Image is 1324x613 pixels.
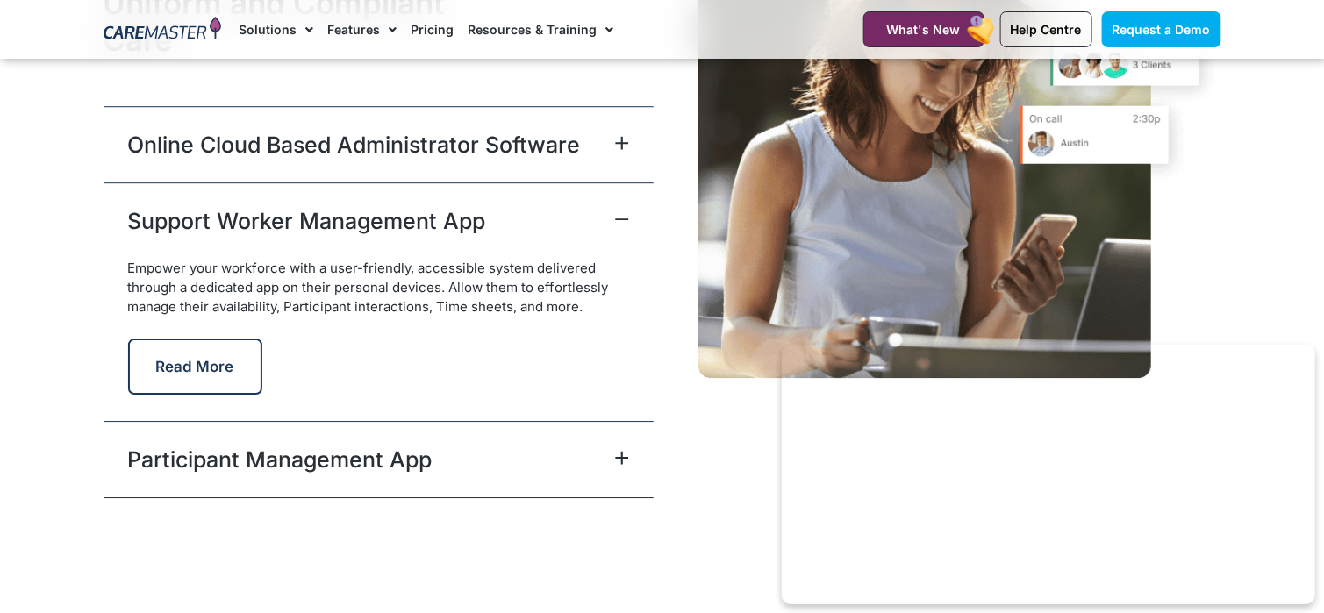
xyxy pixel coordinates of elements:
[782,345,1315,604] iframe: Popup CTA
[104,106,654,182] div: Online Cloud Based Administrator Software
[1011,22,1082,37] span: Help Centre
[104,259,654,421] div: Support Worker Management App
[863,11,984,47] a: What's New
[104,182,654,259] div: Support Worker Management App
[1102,11,1221,47] a: Request a Demo
[128,205,486,237] a: Support Worker Management App
[104,17,222,43] img: CareMaster Logo
[128,129,581,160] a: Online Cloud Based Administrator Software
[1000,11,1092,47] a: Help Centre
[1113,22,1211,37] span: Request a Demo
[104,421,654,497] div: Participant Management App
[128,359,262,375] a: Read More
[128,339,262,395] button: Read More
[128,260,609,315] span: Empower your workforce with a user-friendly, accessible system delivered through a dedicated app ...
[128,444,433,475] a: Participant Management App
[887,22,961,37] span: What's New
